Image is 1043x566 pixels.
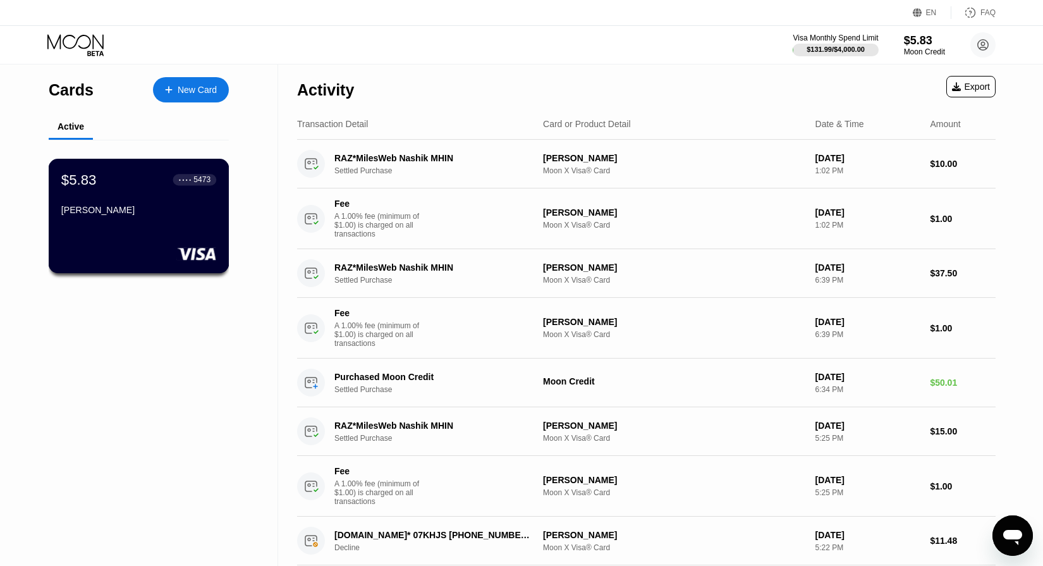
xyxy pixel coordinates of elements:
[334,153,532,163] div: RAZ*MilesWeb Nashik MHIN
[543,119,631,129] div: Card or Product Detail
[904,34,945,47] div: $5.83
[815,317,920,327] div: [DATE]
[815,488,920,497] div: 5:25 PM
[334,385,547,394] div: Settled Purchase
[543,207,805,218] div: [PERSON_NAME]
[543,376,805,386] div: Moon Credit
[334,199,423,209] div: Fee
[543,421,805,431] div: [PERSON_NAME]
[815,276,920,285] div: 6:39 PM
[334,372,532,382] div: Purchased Moon Credit
[543,488,805,497] div: Moon X Visa® Card
[930,481,996,491] div: $1.00
[815,153,920,163] div: [DATE]
[815,530,920,540] div: [DATE]
[543,434,805,443] div: Moon X Visa® Card
[334,262,532,273] div: RAZ*MilesWeb Nashik MHIN
[815,475,920,485] div: [DATE]
[297,81,354,99] div: Activity
[334,212,429,238] div: A 1.00% fee (minimum of $1.00) is charged on all transactions
[297,140,996,188] div: RAZ*MilesWeb Nashik MHINSettled Purchase[PERSON_NAME]Moon X Visa® Card[DATE]1:02 PM$10.00
[992,515,1033,556] iframe: Button to launch messaging window
[297,359,996,407] div: Purchased Moon CreditSettled PurchaseMoon Credit[DATE]6:34 PM$50.01
[926,8,937,17] div: EN
[297,188,996,249] div: FeeA 1.00% fee (minimum of $1.00) is charged on all transactions[PERSON_NAME]Moon X Visa® Card[DA...
[793,34,878,42] div: Visa Monthly Spend Limit
[334,421,532,431] div: RAZ*MilesWeb Nashik MHIN
[543,221,805,230] div: Moon X Visa® Card
[297,298,996,359] div: FeeA 1.00% fee (minimum of $1.00) is charged on all transactions[PERSON_NAME]Moon X Visa® Card[DA...
[543,166,805,175] div: Moon X Visa® Card
[543,543,805,552] div: Moon X Visa® Card
[543,475,805,485] div: [PERSON_NAME]
[61,205,216,215] div: [PERSON_NAME]
[815,385,920,394] div: 6:34 PM
[815,421,920,431] div: [DATE]
[815,434,920,443] div: 5:25 PM
[297,119,368,129] div: Transaction Detail
[334,530,532,540] div: [DOMAIN_NAME]* 07KHJS [PHONE_NUMBER] US
[930,323,996,333] div: $1.00
[543,530,805,540] div: [PERSON_NAME]
[946,76,996,97] div: Export
[815,119,864,129] div: Date & Time
[543,262,805,273] div: [PERSON_NAME]
[58,121,84,132] div: Active
[913,6,951,19] div: EN
[334,276,547,285] div: Settled Purchase
[952,82,990,92] div: Export
[543,153,805,163] div: [PERSON_NAME]
[334,479,429,506] div: A 1.00% fee (minimum of $1.00) is charged on all transactions
[334,466,423,476] div: Fee
[815,543,920,552] div: 5:22 PM
[930,536,996,546] div: $11.48
[179,178,192,181] div: ● ● ● ●
[930,378,996,388] div: $50.01
[815,330,920,339] div: 6:39 PM
[951,6,996,19] div: FAQ
[815,262,920,273] div: [DATE]
[153,77,229,102] div: New Card
[334,308,423,318] div: Fee
[980,8,996,17] div: FAQ
[334,321,429,348] div: A 1.00% fee (minimum of $1.00) is charged on all transactions
[61,171,97,188] div: $5.83
[807,46,865,53] div: $131.99 / $4,000.00
[793,34,878,56] div: Visa Monthly Spend Limit$131.99/$4,000.00
[334,166,547,175] div: Settled Purchase
[297,517,996,565] div: [DOMAIN_NAME]* 07KHJS [PHONE_NUMBER] USDecline[PERSON_NAME]Moon X Visa® Card[DATE]5:22 PM$11.48
[297,249,996,298] div: RAZ*MilesWeb Nashik MHINSettled Purchase[PERSON_NAME]Moon X Visa® Card[DATE]6:39 PM$37.50
[930,214,996,224] div: $1.00
[930,426,996,436] div: $15.00
[334,543,547,552] div: Decline
[297,456,996,517] div: FeeA 1.00% fee (minimum of $1.00) is charged on all transactions[PERSON_NAME]Moon X Visa® Card[DA...
[930,119,960,129] div: Amount
[297,407,996,456] div: RAZ*MilesWeb Nashik MHINSettled Purchase[PERSON_NAME]Moon X Visa® Card[DATE]5:25 PM$15.00
[815,166,920,175] div: 1:02 PM
[543,276,805,285] div: Moon X Visa® Card
[904,34,945,56] div: $5.83Moon Credit
[334,434,547,443] div: Settled Purchase
[543,317,805,327] div: [PERSON_NAME]
[815,207,920,218] div: [DATE]
[930,159,996,169] div: $10.00
[904,47,945,56] div: Moon Credit
[178,85,217,95] div: New Card
[193,175,210,184] div: 5473
[49,159,228,273] div: $5.83● ● ● ●5473[PERSON_NAME]
[49,81,94,99] div: Cards
[815,221,920,230] div: 1:02 PM
[930,268,996,278] div: $37.50
[543,330,805,339] div: Moon X Visa® Card
[815,372,920,382] div: [DATE]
